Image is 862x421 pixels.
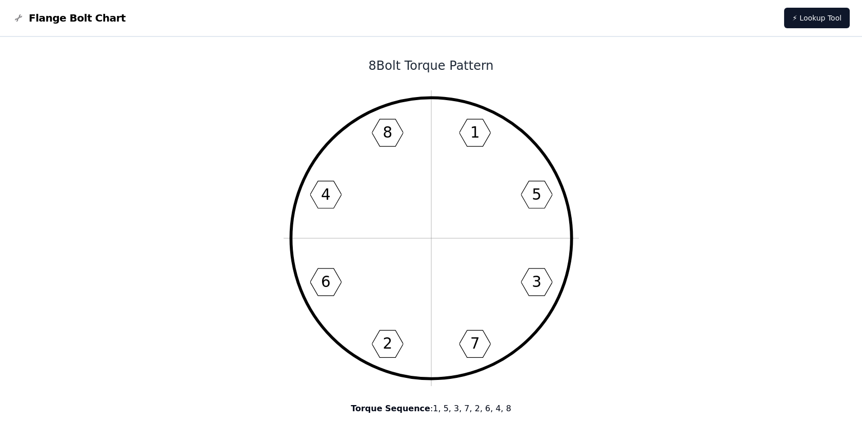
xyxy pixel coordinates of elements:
p: : 1, 5, 3, 7, 2, 6, 4, 8 [156,403,707,415]
text: 2 [383,335,392,352]
text: 8 [383,124,392,141]
text: 3 [532,273,542,291]
text: 1 [470,124,479,141]
text: 4 [321,186,331,203]
span: Flange Bolt Chart [29,11,126,25]
h1: 8 Bolt Torque Pattern [156,58,707,74]
text: 6 [321,273,331,291]
img: Flange Bolt Chart Logo [12,12,25,24]
a: Flange Bolt Chart LogoFlange Bolt Chart [12,11,126,25]
text: 7 [470,335,479,352]
b: Torque Sequence [351,404,430,413]
a: ⚡ Lookup Tool [784,8,850,28]
text: 5 [532,186,542,203]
